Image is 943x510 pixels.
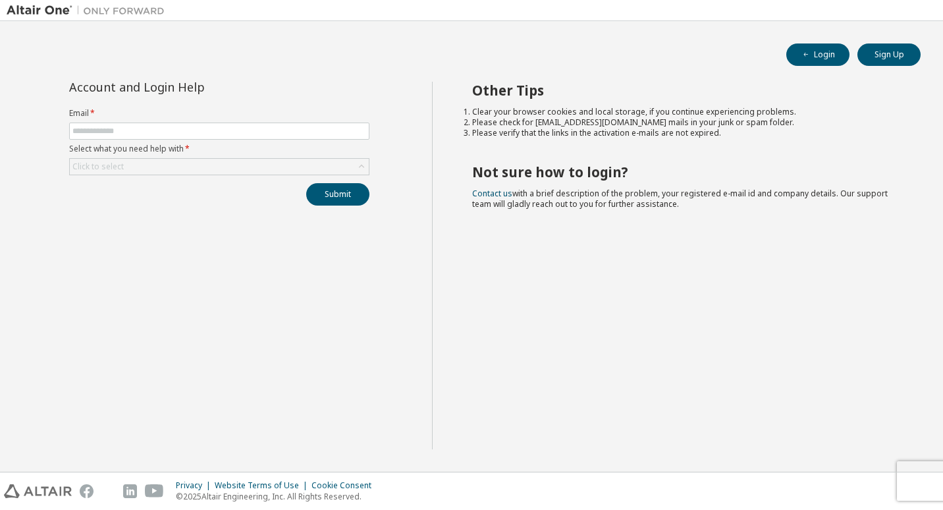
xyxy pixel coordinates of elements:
[472,188,888,210] span: with a brief description of the problem, your registered e-mail id and company details. Our suppo...
[4,484,72,498] img: altair_logo.svg
[69,108,369,119] label: Email
[472,107,898,117] li: Clear your browser cookies and local storage, if you continue experiencing problems.
[69,144,369,154] label: Select what you need help with
[857,43,921,66] button: Sign Up
[311,480,379,491] div: Cookie Consent
[472,163,898,181] h2: Not sure how to login?
[176,480,215,491] div: Privacy
[123,484,137,498] img: linkedin.svg
[215,480,311,491] div: Website Terms of Use
[72,161,124,172] div: Click to select
[472,82,898,99] h2: Other Tips
[145,484,164,498] img: youtube.svg
[69,82,310,92] div: Account and Login Help
[70,159,369,175] div: Click to select
[472,117,898,128] li: Please check for [EMAIL_ADDRESS][DOMAIN_NAME] mails in your junk or spam folder.
[472,128,898,138] li: Please verify that the links in the activation e-mails are not expired.
[176,491,379,502] p: © 2025 Altair Engineering, Inc. All Rights Reserved.
[7,4,171,17] img: Altair One
[80,484,94,498] img: facebook.svg
[786,43,849,66] button: Login
[306,183,369,206] button: Submit
[472,188,512,199] a: Contact us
